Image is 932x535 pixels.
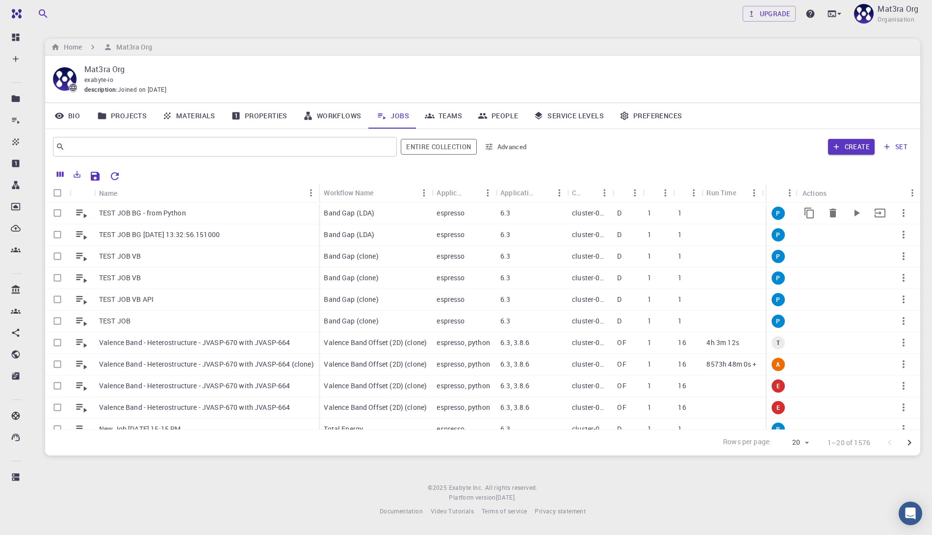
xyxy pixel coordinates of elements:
[572,230,607,240] p: cluster-001
[878,15,914,25] span: Organisation
[617,402,626,412] p: OF
[28,222,29,234] p: External Uploads
[99,424,181,434] p: New Job [DATE] 15:15 PM
[324,208,374,218] p: Band Gap (LDA)
[482,507,527,515] span: Terms of service
[155,103,223,129] a: Materials
[401,139,476,155] span: Filter throughout whole library including sets (folders)
[828,438,870,448] p: 1–20 of 1576
[464,185,480,201] button: Sort
[678,185,694,201] button: Sort
[84,63,905,75] p: Mat3ra Org
[772,250,785,263] div: pre-submission
[798,201,821,225] button: Copy
[772,423,785,436] div: pre-submission
[821,201,845,225] button: Delete
[28,93,29,105] p: Projects
[500,316,510,326] p: 6.3
[581,185,596,201] button: Sort
[617,359,626,369] p: OF
[431,507,474,515] span: Video Tutorials
[773,339,784,347] span: T
[99,208,186,218] p: TEST JOB BG - from Python
[551,185,567,201] button: Menu
[617,230,621,240] p: D
[572,294,607,304] p: cluster-001
[470,103,526,129] a: People
[21,7,56,16] span: Support
[905,185,920,201] button: Menu
[772,317,784,325] span: P
[803,184,827,203] div: Actions
[773,382,784,390] span: E
[627,185,643,201] button: Menu
[437,273,465,283] p: espresso
[324,183,373,202] div: Workflow Name
[99,230,220,240] p: TEST JOB BG [DATE] 13:32:56.151000
[480,185,495,201] button: Menu
[899,502,922,525] div: Open Intercom Messenger
[319,183,432,202] div: Workflow Name
[772,295,784,304] span: P
[324,424,363,434] p: Total Energy
[28,136,29,148] p: Materials
[772,185,787,201] button: Sort
[612,103,690,129] a: Preferences
[99,273,141,283] p: TEST JOB VB
[647,424,651,434] p: 1
[437,316,465,326] p: espresso
[500,402,530,412] p: 6.3, 3.8.6
[118,85,166,95] span: Joined on [DATE]
[500,273,510,283] p: 6.3
[845,201,868,225] button: Run
[706,359,756,369] p: 8573h 48m 0s +
[496,493,517,501] span: [DATE] .
[437,338,490,348] p: espresso, python
[772,209,784,217] span: P
[617,294,621,304] p: D
[437,208,465,218] p: espresso
[647,251,651,261] p: 1
[89,103,155,129] a: Projects
[647,185,663,201] button: Sort
[647,381,651,391] p: 1
[647,208,651,218] p: 1
[99,381,290,391] p: Valence Band - Heterostructure - JVASP-670 with JVASP-664
[223,103,295,129] a: Properties
[324,251,378,261] p: Band Gap (clone)
[437,381,490,391] p: espresso, python
[772,425,784,433] span: P
[52,166,69,182] button: Columns
[572,402,607,412] p: cluster-007
[879,139,912,155] button: set
[112,42,152,53] h6: Mat3ra Org
[401,139,476,155] button: Entire collection
[431,507,474,516] a: Video Tutorials
[324,294,378,304] p: Band Gap (clone)
[437,294,465,304] p: espresso
[500,230,510,240] p: 6.3
[678,208,682,218] p: 1
[772,252,784,261] span: P
[828,139,875,155] button: Create
[775,435,812,450] div: 20
[678,359,686,369] p: 16
[437,402,490,412] p: espresso, python
[854,4,874,24] img: Mat3ra Org
[617,208,621,218] p: D
[678,230,682,240] p: 1
[45,103,89,129] a: Bio
[28,348,29,360] p: Shared publicly
[678,294,682,304] p: 1
[868,201,892,225] button: Move to set
[94,184,319,203] div: Name
[437,230,465,240] p: espresso
[773,403,784,412] span: E
[428,483,448,493] span: © 2025
[572,316,607,326] p: cluster-001
[324,338,427,348] p: Valence Band Offset (2D) (clone)
[380,507,423,516] a: Documentation
[678,316,682,326] p: 1
[28,370,29,382] p: Shared externally
[572,208,607,218] p: cluster-001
